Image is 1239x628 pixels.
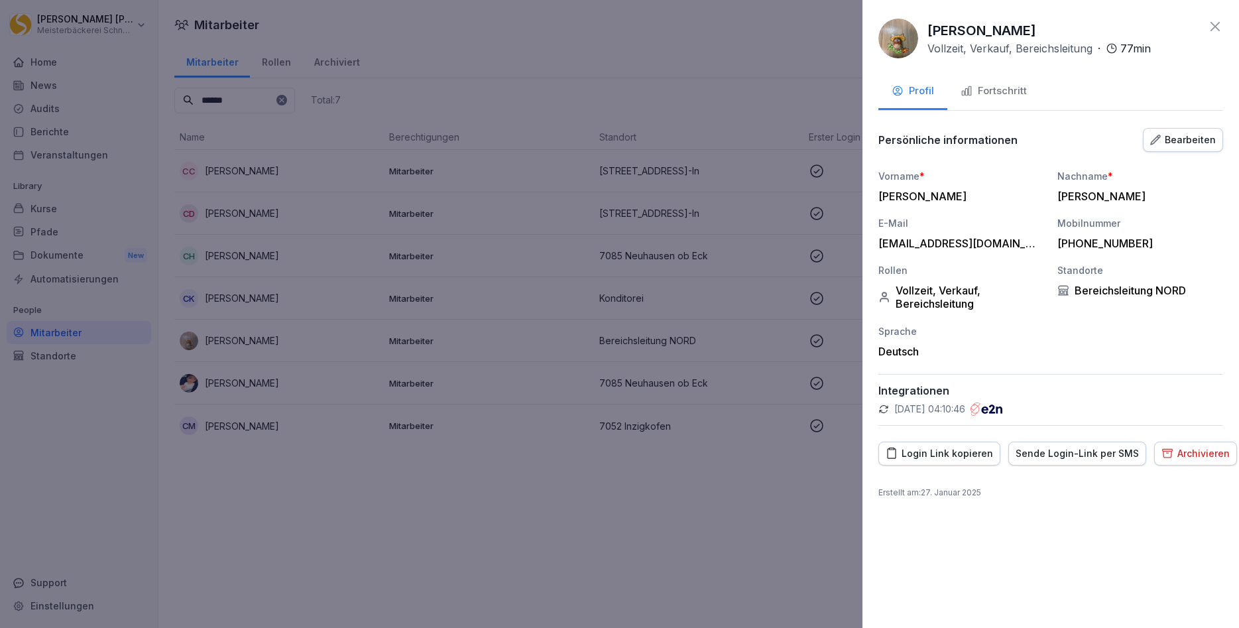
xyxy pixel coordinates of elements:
[878,345,1044,358] div: Deutsch
[1150,133,1216,147] div: Bearbeiten
[1057,237,1216,250] div: [PHONE_NUMBER]
[878,324,1044,338] div: Sprache
[878,216,1044,230] div: E-Mail
[878,19,918,58] img: yo5k02zamgttem8pspdmzfxs.png
[878,442,1000,466] button: Login Link kopieren
[1143,128,1223,152] button: Bearbeiten
[1057,284,1223,297] div: Bereichsleitung NORD
[878,487,1223,499] p: Erstellt am : 27. Januar 2025
[1057,263,1223,277] div: Standorte
[1016,446,1139,461] div: Sende Login-Link per SMS
[1154,442,1237,466] button: Archivieren
[878,284,1044,310] div: Vollzeit, Verkauf, Bereichsleitung
[1161,446,1230,461] div: Archivieren
[927,40,1151,56] div: ·
[878,74,947,110] button: Profil
[1057,169,1223,183] div: Nachname
[961,84,1027,99] div: Fortschritt
[878,384,1223,397] p: Integrationen
[1057,190,1216,203] div: [PERSON_NAME]
[927,40,1092,56] p: Vollzeit, Verkauf, Bereichsleitung
[927,21,1036,40] p: [PERSON_NAME]
[878,237,1037,250] div: [EMAIL_ADDRESS][DOMAIN_NAME]
[1057,216,1223,230] div: Mobilnummer
[947,74,1040,110] button: Fortschritt
[894,403,965,416] p: [DATE] 04:10:46
[878,133,1018,147] p: Persönliche informationen
[892,84,934,99] div: Profil
[878,263,1044,277] div: Rollen
[878,169,1044,183] div: Vorname
[1008,442,1146,466] button: Sende Login-Link per SMS
[878,190,1037,203] div: [PERSON_NAME]
[1120,40,1151,56] p: 77 min
[971,403,1002,416] img: e2n.png
[886,446,993,461] div: Login Link kopieren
